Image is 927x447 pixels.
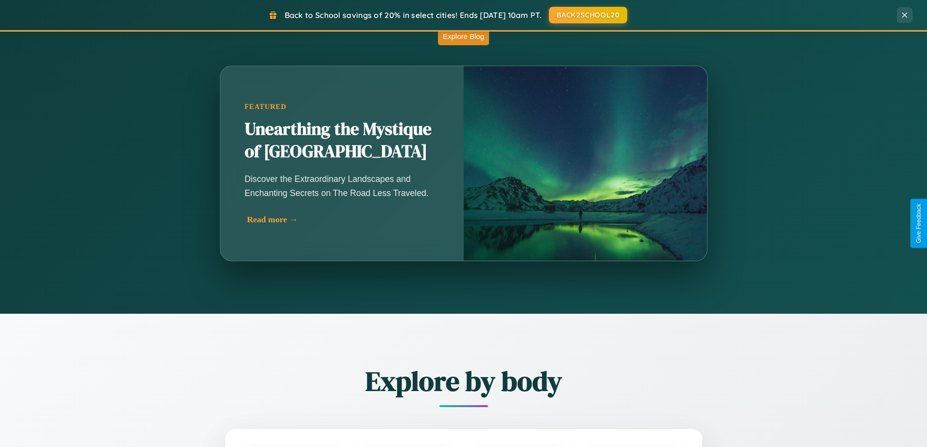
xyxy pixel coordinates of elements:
[172,362,756,400] h2: Explore by body
[285,10,542,20] span: Back to School savings of 20% in select cities! Ends [DATE] 10am PT.
[915,204,922,243] div: Give Feedback
[438,27,489,45] button: Explore Blog
[549,7,627,23] button: BACK2SCHOOL20
[245,118,439,163] h2: Unearthing the Mystique of [GEOGRAPHIC_DATA]
[247,215,442,225] div: Read more →
[245,172,439,199] p: Discover the Extraordinary Landscapes and Enchanting Secrets on The Road Less Traveled.
[245,103,439,111] div: Featured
